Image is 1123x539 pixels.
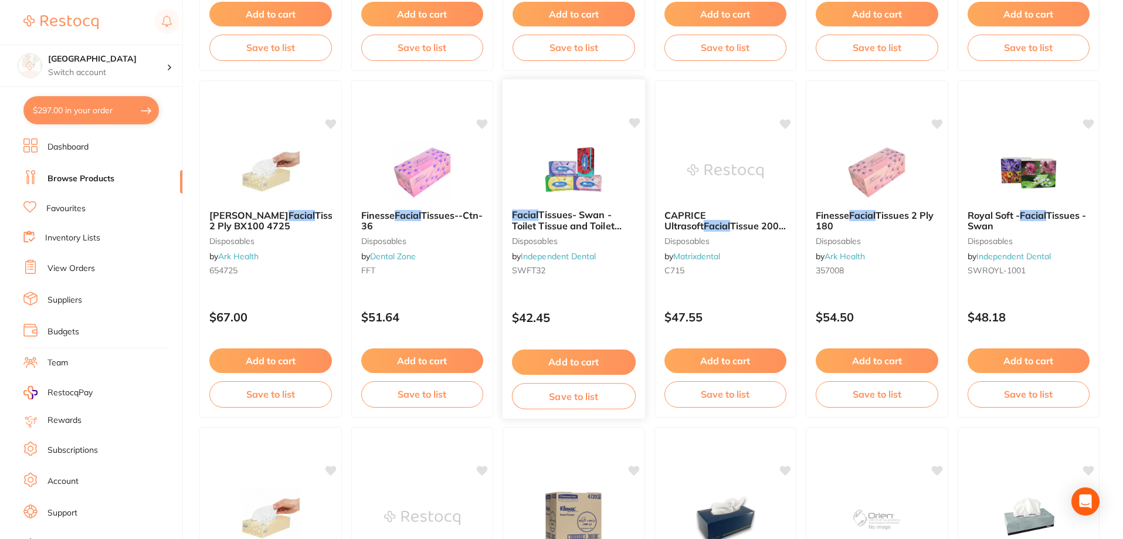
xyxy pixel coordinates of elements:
[361,381,484,407] button: Save to list
[48,326,79,338] a: Budgets
[361,348,484,373] button: Add to cart
[512,251,596,262] span: by
[521,251,596,262] a: Independent Dental
[664,35,787,60] button: Save to list
[209,348,332,373] button: Add to cart
[704,220,730,232] em: Facial
[46,203,86,215] a: Favourites
[1020,209,1046,221] em: Facial
[1071,487,1100,516] div: Open Intercom Messenger
[48,141,89,153] a: Dashboard
[664,220,786,242] span: Tissue 200's (24 boxes) 2024CW
[664,310,787,324] p: $47.55
[664,2,787,26] button: Add to cart
[209,265,238,276] span: 654725
[535,141,612,200] img: Facial Tissues- Swan - Toilet Tissue and Toilet Paper
[23,386,93,399] a: RestocqPay
[512,383,636,409] button: Save to list
[361,35,484,60] button: Save to list
[849,209,876,221] em: Facial
[512,209,636,231] b: Facial Tissues- Swan - Toilet Tissue and Toilet Paper
[361,236,484,246] small: Disposables
[968,265,1026,276] span: SWROYL-1001
[990,142,1067,201] img: Royal Soft - Facial Tissues - Swan
[48,263,95,274] a: View Orders
[361,310,484,324] p: $51.64
[664,265,684,276] span: C715
[968,2,1090,26] button: Add to cart
[361,251,416,262] span: by
[48,294,82,306] a: Suppliers
[23,386,38,399] img: RestocqPay
[209,310,332,324] p: $67.00
[48,445,98,456] a: Subscriptions
[209,251,259,262] span: by
[48,476,79,487] a: Account
[23,9,99,36] a: Restocq Logo
[968,251,1051,262] span: by
[673,251,720,262] a: Matrixdental
[816,209,849,221] span: Finesse
[209,35,332,60] button: Save to list
[232,142,308,201] img: Scott Facial Tissue 2 Ply BX100 4725
[384,142,460,201] img: Finesse Facial Tissues--Ctn-36
[816,210,938,232] b: Finesse Facial Tissues 2 Ply 180
[816,2,938,26] button: Add to cart
[18,54,42,77] img: Katoomba Dental Centre
[209,209,289,221] span: [PERSON_NAME]
[512,209,538,221] em: Facial
[687,142,764,201] img: CAPRICE Ultrasoft Facial Tissue 200's (24 boxes) 2024CW
[968,209,1020,221] span: Royal Soft -
[209,210,332,232] b: Scott Facial Tissue 2 Ply BX100 4725
[361,209,483,232] span: Tissues--Ctn-36
[209,381,332,407] button: Save to list
[976,251,1051,262] a: Independent Dental
[361,210,484,232] b: Finesse Facial Tissues--Ctn-36
[48,67,167,79] p: Switch account
[513,2,635,26] button: Add to cart
[48,387,93,399] span: RestocqPay
[968,310,1090,324] p: $48.18
[664,381,787,407] button: Save to list
[361,265,375,276] span: FFT
[209,209,344,232] span: Tissue 2 Ply BX100 4725
[816,209,934,232] span: Tissues 2 Ply 180
[512,236,636,245] small: disposables
[968,381,1090,407] button: Save to list
[513,35,635,60] button: Save to list
[361,2,484,26] button: Add to cart
[512,311,636,324] p: $42.45
[816,348,938,373] button: Add to cart
[48,173,114,185] a: Browse Products
[664,210,787,232] b: CAPRICE Ultrasoft Facial Tissue 200's (24 boxes) 2024CW
[23,15,99,29] img: Restocq Logo
[968,35,1090,60] button: Save to list
[209,2,332,26] button: Add to cart
[395,209,421,221] em: Facial
[370,251,416,262] a: Dental Zone
[816,251,865,262] span: by
[825,251,865,262] a: Ark Health
[968,236,1090,246] small: disposables
[48,507,77,519] a: Support
[48,415,82,426] a: Rewards
[816,236,938,246] small: disposables
[816,35,938,60] button: Save to list
[361,209,395,221] span: Finesse
[512,209,622,242] span: Tissues- Swan - Toilet Tissue and Toilet Paper
[968,209,1086,232] span: Tissues - Swan
[218,251,259,262] a: Ark Health
[23,96,159,124] button: $297.00 in your order
[664,209,706,232] span: CAPRICE Ultrasoft
[48,53,167,65] h4: Katoomba Dental Centre
[816,381,938,407] button: Save to list
[968,210,1090,232] b: Royal Soft - Facial Tissues - Swan
[839,142,915,201] img: Finesse Facial Tissues 2 Ply 180
[48,357,68,369] a: Team
[664,236,787,246] small: disposables
[664,251,720,262] span: by
[816,265,844,276] span: 357008
[664,348,787,373] button: Add to cart
[512,350,636,375] button: Add to cart
[968,348,1090,373] button: Add to cart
